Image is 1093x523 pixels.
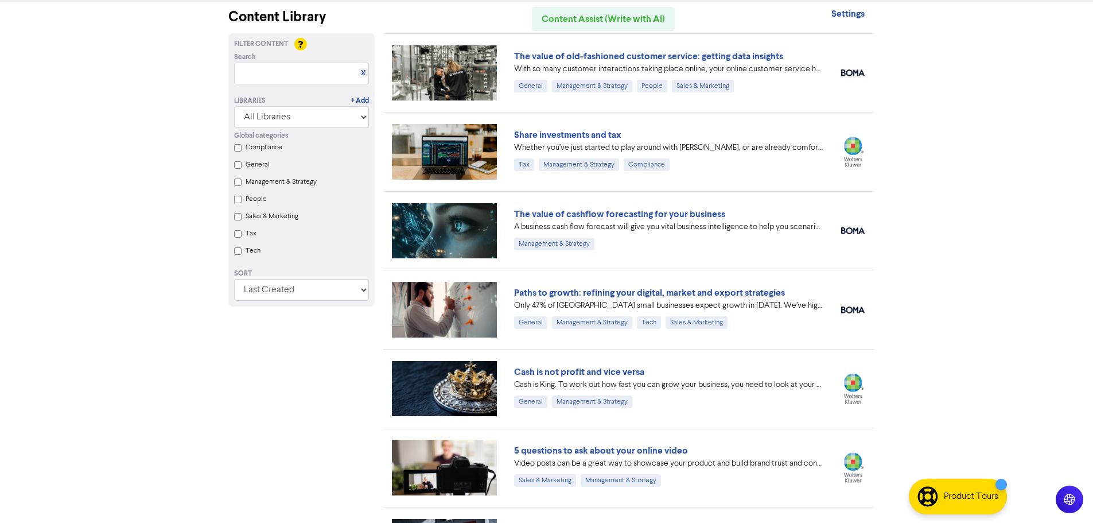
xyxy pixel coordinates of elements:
[246,228,256,239] label: Tax
[514,221,824,233] div: A business cash flow forecast will give you vital business intelligence to help you scenario-plan...
[841,452,865,483] img: wolters_kluwer
[246,177,317,187] label: Management & Strategy
[514,366,644,378] a: Cash is not profit and vice versa
[514,142,824,154] div: Whether you’ve just started to play around with Sharesies, or are already comfortably managing yo...
[514,208,725,220] a: The value of cashflow forecasting for your business
[552,316,632,329] div: Management & Strategy
[514,158,534,171] div: Tax
[624,158,670,171] div: Compliance
[552,396,632,408] div: Management & Strategy
[514,129,621,141] a: Share investments and tax
[831,10,865,19] a: Settings
[361,69,365,78] a: X
[581,474,661,487] div: Management & Strategy
[532,7,675,31] a: Content Assist (Write with AI)
[539,158,619,171] div: Management & Strategy
[637,316,661,329] div: Tech
[841,307,865,313] img: boma
[841,227,865,234] img: boma_accounting
[234,52,256,63] span: Search
[552,80,632,92] div: Management & Strategy
[514,458,824,470] div: Video posts can be a great way to showcase your product and build brand trust and connections wit...
[514,287,785,299] a: Paths to growth: refining your digital, market and export strategies
[246,160,270,170] label: General
[514,238,594,250] div: Management & Strategy
[234,39,369,49] div: Filter Content
[514,445,688,456] a: 5 questions to ask about your online video
[841,373,865,404] img: wolterskluwer
[246,142,282,153] label: Compliance
[841,69,865,76] img: boma
[234,96,266,106] div: Libraries
[514,63,824,75] div: With so many customer interactions taking place online, your online customer service has to be fi...
[514,474,576,487] div: Sales & Marketing
[246,211,298,222] label: Sales & Marketing
[514,316,547,329] div: General
[514,51,783,62] a: The value of old-fashioned customer service: getting data insights
[246,246,260,256] label: Tech
[514,379,824,391] div: Cash is King. To work out how fast you can grow your business, you need to look at your projected...
[514,396,547,408] div: General
[234,131,369,141] div: Global categories
[831,8,865,20] strong: Settings
[666,316,728,329] div: Sales & Marketing
[228,7,375,28] div: Content Library
[351,96,369,106] a: + Add
[672,80,734,92] div: Sales & Marketing
[637,80,667,92] div: People
[841,137,865,167] img: wolters_kluwer
[246,194,267,204] label: People
[234,269,369,279] div: Sort
[514,300,824,312] div: Only 47% of New Zealand small businesses expect growth in 2025. We’ve highlighted four key ways y...
[514,80,547,92] div: General
[1036,468,1093,523] iframe: Chat Widget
